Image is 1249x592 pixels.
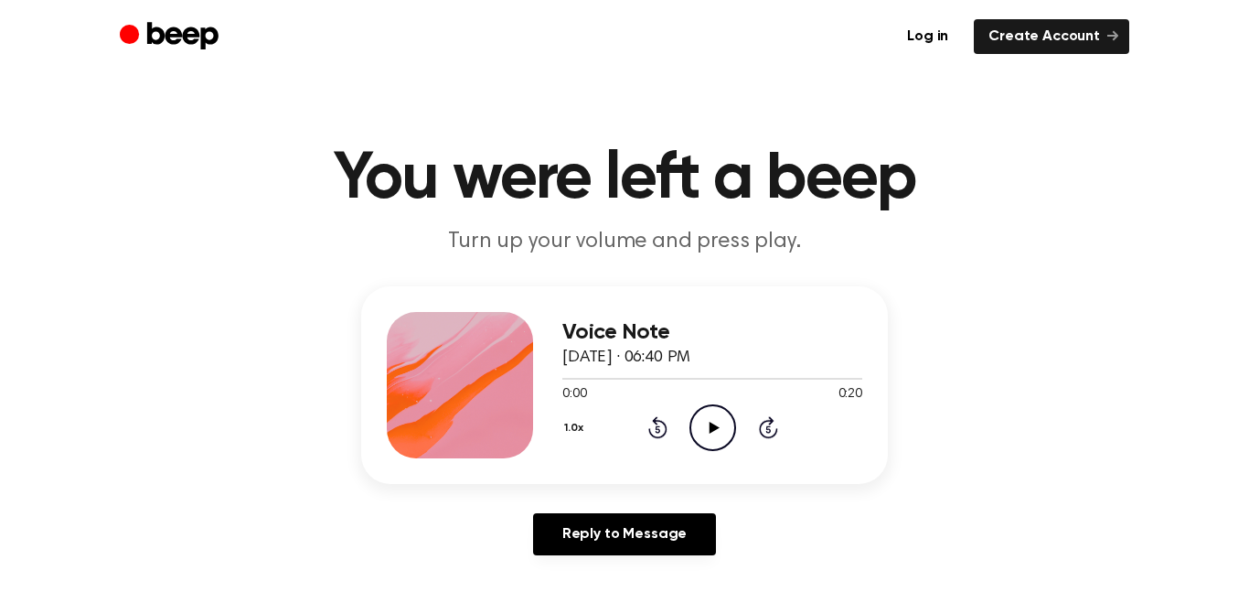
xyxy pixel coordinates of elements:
a: Create Account [974,19,1129,54]
button: 1.0x [562,413,591,444]
a: Beep [120,19,223,55]
span: [DATE] · 06:40 PM [562,350,690,366]
h1: You were left a beep [156,146,1093,212]
a: Reply to Message [533,513,716,555]
a: Log in [892,19,963,54]
span: 0:00 [562,385,586,404]
h3: Voice Note [562,320,862,345]
span: 0:20 [838,385,862,404]
p: Turn up your volume and press play. [273,227,976,257]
